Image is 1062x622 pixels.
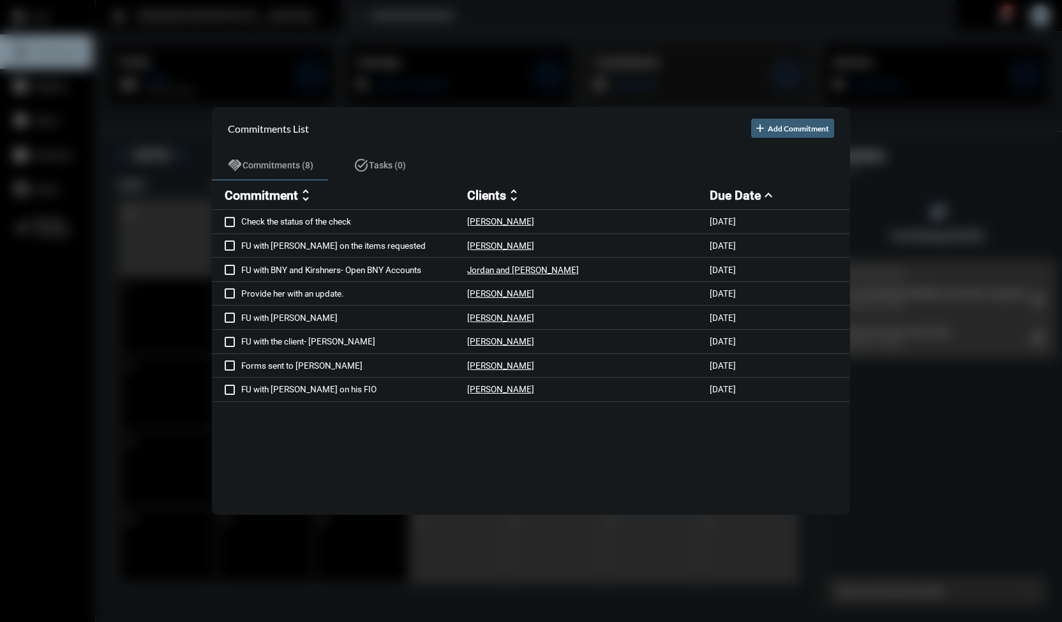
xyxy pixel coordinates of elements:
p: FU with [PERSON_NAME] on his FIO [241,384,467,394]
h2: Commitment [225,188,298,203]
p: [PERSON_NAME] [467,288,534,299]
p: [PERSON_NAME] [467,241,534,251]
h2: Commitments List [228,122,309,135]
mat-icon: task_alt [354,158,369,173]
p: Jordan and [PERSON_NAME] [467,265,579,275]
mat-icon: unfold_more [298,188,313,203]
p: [PERSON_NAME] [467,384,534,394]
mat-icon: add [754,122,767,135]
mat-icon: unfold_more [506,188,521,203]
button: Add Commitment [751,119,834,138]
p: [DATE] [710,313,736,323]
h2: Clients [467,188,506,203]
p: [DATE] [710,241,736,251]
mat-icon: expand_less [761,188,776,203]
p: Forms sent to [PERSON_NAME] [241,360,467,371]
p: FU with BNY and Kirshners- Open BNY Accounts [241,265,467,275]
span: Tasks (0) [369,160,406,170]
p: [DATE] [710,265,736,275]
p: [PERSON_NAME] [467,360,534,371]
p: Check the status of the check [241,216,467,226]
p: [DATE] [710,360,736,371]
span: Commitments (8) [243,160,313,170]
p: FU with [PERSON_NAME] [241,313,467,323]
p: [DATE] [710,216,736,226]
h2: Due Date [710,188,761,203]
p: [DATE] [710,336,736,346]
p: FU with [PERSON_NAME] on the items requested [241,241,467,251]
p: [PERSON_NAME] [467,216,534,226]
p: Provide her with an update. [241,288,467,299]
p: [PERSON_NAME] [467,336,534,346]
p: [PERSON_NAME] [467,313,534,323]
p: FU with the client- [PERSON_NAME] [241,336,467,346]
mat-icon: handshake [227,158,243,173]
p: [DATE] [710,384,736,394]
p: [DATE] [710,288,736,299]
